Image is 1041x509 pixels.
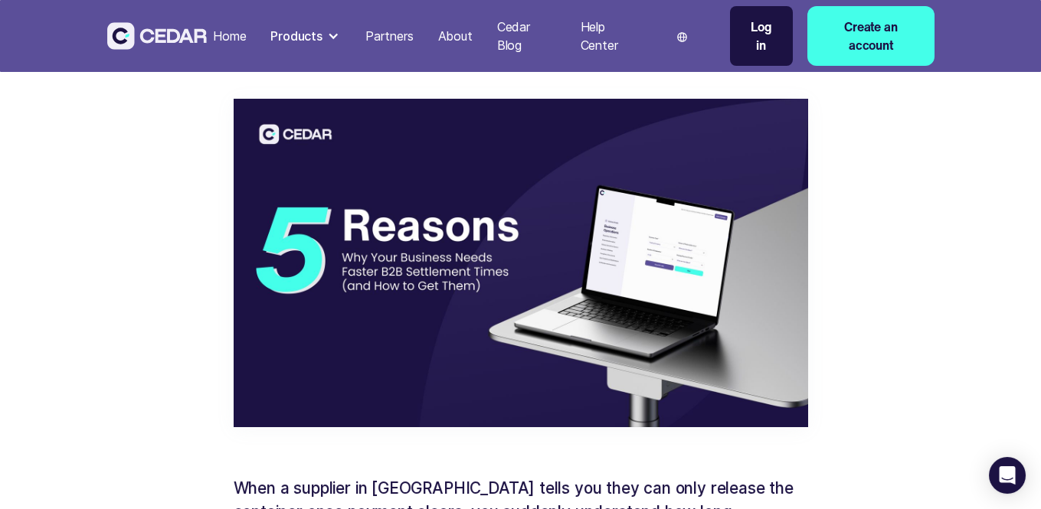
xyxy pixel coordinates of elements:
div: Log in [745,18,777,54]
div: Open Intercom Messenger [989,457,1026,494]
a: Create an account [807,6,934,66]
div: Products [270,27,322,45]
a: Cedar Blog [491,10,562,62]
a: Help Center [575,10,650,62]
div: About [438,27,473,45]
div: Home [213,27,246,45]
a: Partners [359,19,420,53]
div: Cedar Blog [497,18,556,54]
div: Partners [365,27,414,45]
a: About [432,19,479,53]
a: Home [207,19,252,53]
a: Log in [730,6,793,66]
img: world icon [677,32,687,42]
div: Help Center [581,18,643,54]
div: Products [264,21,347,51]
